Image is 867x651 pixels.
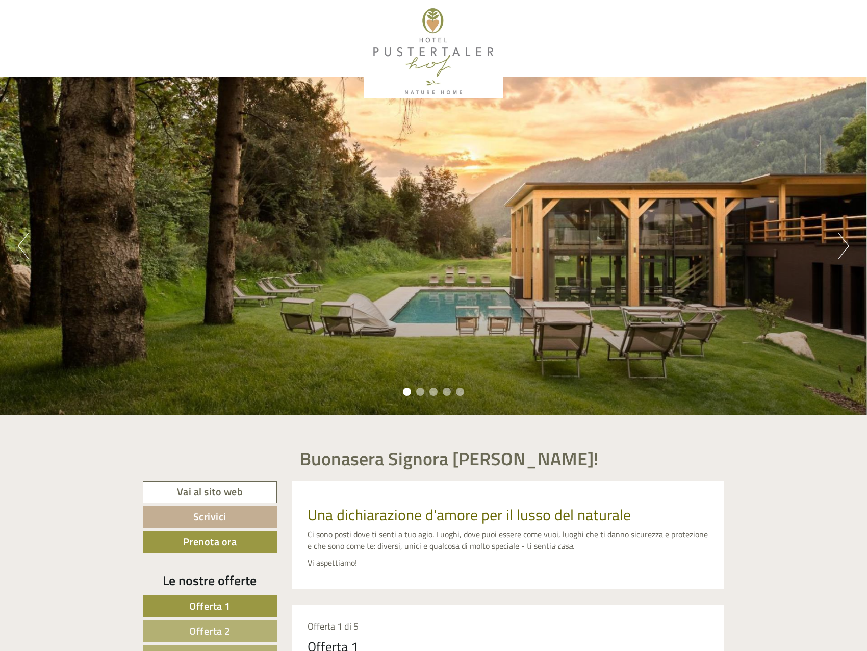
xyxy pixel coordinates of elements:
a: Prenota ora [143,531,277,553]
em: a [551,540,555,552]
button: Next [838,233,849,259]
div: Le nostre offerte [143,571,277,590]
span: Offerta 2 [189,623,231,639]
button: Previous [18,233,29,259]
p: Vi aspettiamo! [308,557,709,569]
span: Offerta 1 [189,598,231,614]
span: Offerta 1 di 5 [308,619,359,633]
a: Scrivici [143,506,277,528]
p: Ci sono posti dove ti senti a tuo agio. Luoghi, dove puoi essere come vuoi, luoghi che ti danno s... [308,529,709,552]
h1: Buonasera Signora [PERSON_NAME]! [300,448,599,469]
span: Una dichiarazione d'amore per il lusso del naturale [308,503,631,527]
em: casa [557,540,573,552]
a: Vai al sito web [143,481,277,503]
